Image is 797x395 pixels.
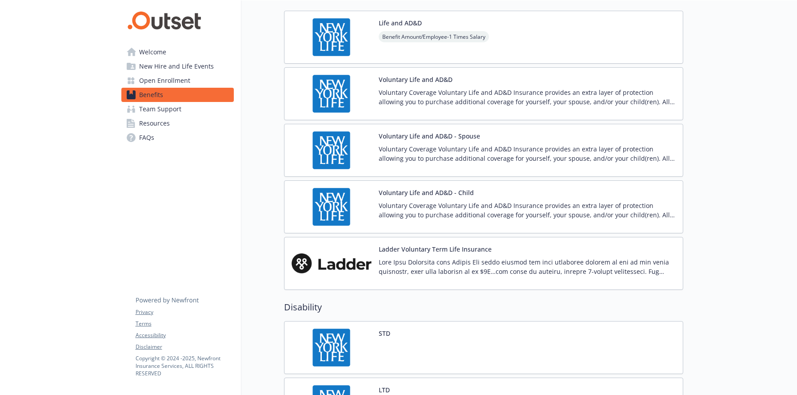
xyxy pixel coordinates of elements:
[136,354,233,377] p: Copyright © 2024 - 2025 , Newfront Insurance Services, ALL RIGHTS RESERVED
[139,59,214,73] span: New Hire and Life Events
[121,130,234,145] a: FAQs
[379,257,676,276] p: Lore Ipsu Dolorsita cons Adipis Eli seddo eiusmod tem inci utlaboree dolorem al eni ad min venia ...
[379,18,422,28] button: Life and AD&D
[139,73,190,88] span: Open Enrollment
[136,343,233,351] a: Disclaimer
[379,31,489,42] span: Benefit Amount/Employee - 1 Times Salary
[379,244,492,254] button: Ladder Voluntary Term Life Insurance
[139,88,163,102] span: Benefits
[136,320,233,328] a: Terms
[292,18,372,56] img: New York Life Insurance Company carrier logo
[292,75,372,113] img: New York Life Insurance Company carrier logo
[121,116,234,130] a: Resources
[292,188,372,226] img: New York Life Insurance Company carrier logo
[379,144,676,163] p: Voluntary Coverage Voluntary Life and AD&D Insurance provides an extra layer of protection allowi...
[379,88,676,106] p: Voluntary Coverage Voluntary Life and AD&D Insurance provides an extra layer of protection allowi...
[284,301,683,314] h2: Disability
[139,130,154,145] span: FAQs
[379,329,390,338] button: STD
[121,102,234,116] a: Team Support
[136,308,233,316] a: Privacy
[379,188,474,197] button: Voluntary Life and AD&D - Child
[139,102,181,116] span: Team Support
[139,45,166,59] span: Welcome
[292,131,372,169] img: New York Life Insurance Company carrier logo
[121,88,234,102] a: Benefits
[292,329,372,366] img: New York Life Insurance Company carrier logo
[292,244,372,282] img: Ladder carrier logo
[121,45,234,59] a: Welcome
[379,131,480,141] button: Voluntary Life and AD&D - Spouse
[121,59,234,73] a: New Hire and Life Events
[139,116,170,130] span: Resources
[121,73,234,88] a: Open Enrollment
[379,385,390,395] button: LTD
[136,331,233,339] a: Accessibility
[379,75,453,84] button: Voluntary Life and AD&D
[379,201,676,220] p: Voluntary Coverage Voluntary Life and AD&D Insurance provides an extra layer of protection allowi...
